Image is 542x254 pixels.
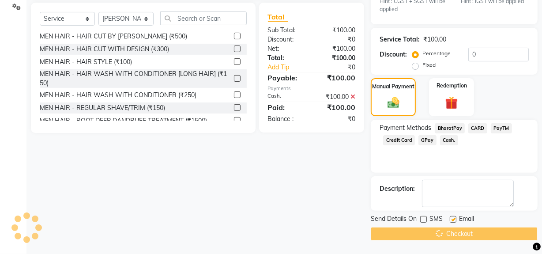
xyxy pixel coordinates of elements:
[40,103,165,113] div: MEN HAIR - REGULAR SHAVE/TRIM (₹150)
[40,116,207,125] div: MEN HAIR - ROOT DEEP DANDRUFF TREATMENT (₹1500)
[261,114,312,124] div: Balance :
[320,63,362,72] div: ₹0
[441,95,462,110] img: _gift.svg
[261,92,312,102] div: Cash.
[380,184,415,193] div: Description:
[491,123,512,133] span: PayTM
[435,123,465,133] span: BharatPay
[312,72,362,83] div: ₹100.00
[160,11,247,25] input: Search or Scan
[423,35,446,44] div: ₹100.00
[268,12,288,22] span: Total
[312,53,362,63] div: ₹100.00
[440,135,458,145] span: Cash.
[261,26,312,35] div: Sub Total:
[372,83,414,91] label: Manual Payment
[40,32,187,41] div: MEN HAIR - HAIR CUT BY [PERSON_NAME] (₹500)
[380,50,407,59] div: Discount:
[261,53,312,63] div: Total:
[312,26,362,35] div: ₹100.00
[261,63,320,72] a: Add Tip
[422,61,436,69] label: Fixed
[312,35,362,44] div: ₹0
[380,123,431,133] span: Payment Methods
[261,102,312,113] div: Paid:
[40,69,230,88] div: MEN HAIR - HAIR WASH WITH CONDITIONER [LONG HAIR] (₹150)
[40,45,169,54] div: MEN HAIR - HAIR CUT WITH DESIGN (₹300)
[312,92,362,102] div: ₹100.00
[261,44,312,53] div: Net:
[40,91,196,100] div: MEN HAIR - HAIR WASH WITH CONDITIONER (₹250)
[468,123,487,133] span: CARD
[261,72,312,83] div: Payable:
[422,49,451,57] label: Percentage
[40,57,132,67] div: MEN HAIR - HAIR STYLE (₹100)
[437,82,467,90] label: Redemption
[384,96,403,110] img: _cash.svg
[371,214,417,225] span: Send Details On
[268,85,356,92] div: Payments
[459,214,474,225] span: Email
[312,102,362,113] div: ₹100.00
[383,135,415,145] span: Credit Card
[418,135,437,145] span: GPay
[312,44,362,53] div: ₹100.00
[429,214,443,225] span: SMS
[261,35,312,44] div: Discount:
[380,35,420,44] div: Service Total:
[312,114,362,124] div: ₹0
